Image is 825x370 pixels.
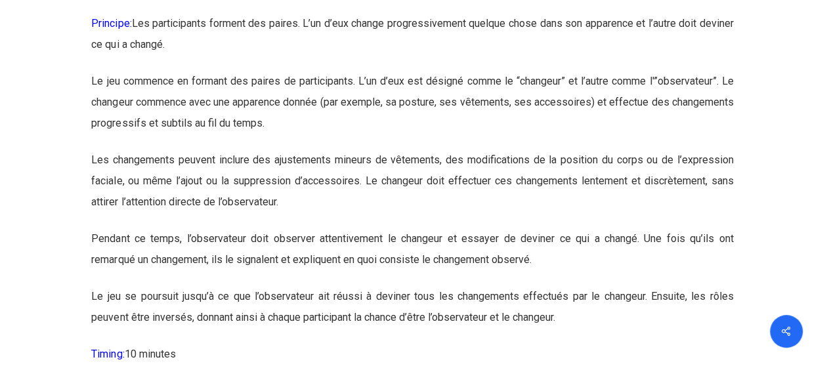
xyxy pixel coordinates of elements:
span: Timing: [91,348,124,360]
p: Le jeu se poursuit jusqu’à ce que l’observateur ait réussi à deviner tous les changements effectu... [91,286,733,344]
p: Les changements peuvent inclure des ajustements mineurs de vêtements, des modifications de la pos... [91,150,733,228]
span: Principe: [91,17,131,30]
p: Pendant ce temps, l’observateur doit observer attentivement le changeur et essayer de deviner ce ... [91,228,733,286]
p: Le jeu commence en formant des paires de participants. L’un d’eux est désigné comme le “changeur”... [91,71,733,150]
p: Les participants forment des paires. L’un d’eux change progressivement quelque chose dans son app... [91,13,733,71]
